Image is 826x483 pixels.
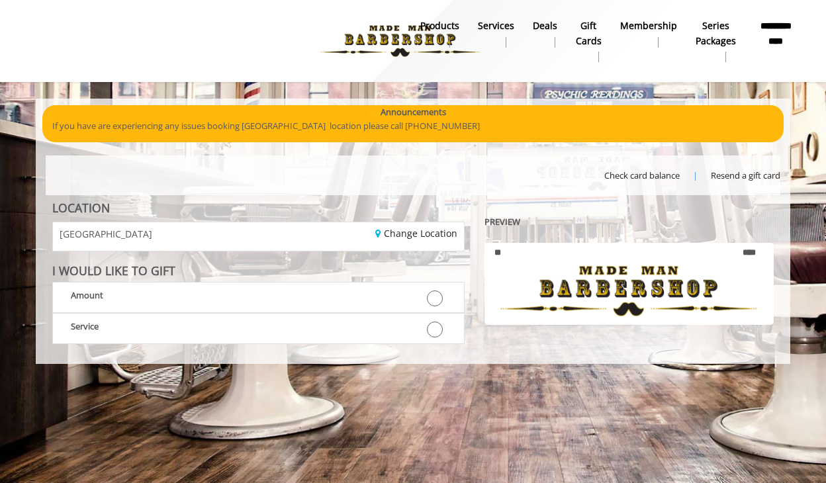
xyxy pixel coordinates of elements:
p: If you have are experiencing any issues booking [GEOGRAPHIC_DATA] location please call [PHONE_NUM... [52,119,774,133]
a: MembershipMembership [611,17,686,51]
a: ServicesServices [469,17,524,51]
b: Series packages [696,19,736,48]
span: Check card balance [604,169,680,183]
a: Change Location [375,227,457,240]
span: | [693,169,698,183]
b: PREVIEW [484,216,520,228]
span: [GEOGRAPHIC_DATA] [60,229,152,239]
span: Amount [71,289,103,301]
a: Series packagesSeries packages [686,17,745,66]
img: view your gift card [494,260,764,322]
img: Made Man Barbershop logo [309,5,491,77]
span: Resend a gift card [711,169,780,183]
span: Service [71,320,99,332]
b: LOCATION [52,200,110,216]
b: products [420,19,459,33]
a: Productsproducts [411,17,469,51]
a: DealsDeals [524,17,567,51]
b: Services [478,19,514,33]
b: Membership [620,19,677,33]
b: Deals [533,19,557,33]
label: Service [52,313,465,344]
b: gift cards [576,19,602,48]
a: Gift cardsgift cards [567,17,611,66]
div: I WOULD LIKE TO GIFT [52,265,465,277]
label: Amount [52,282,465,313]
b: Announcements [381,105,446,119]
